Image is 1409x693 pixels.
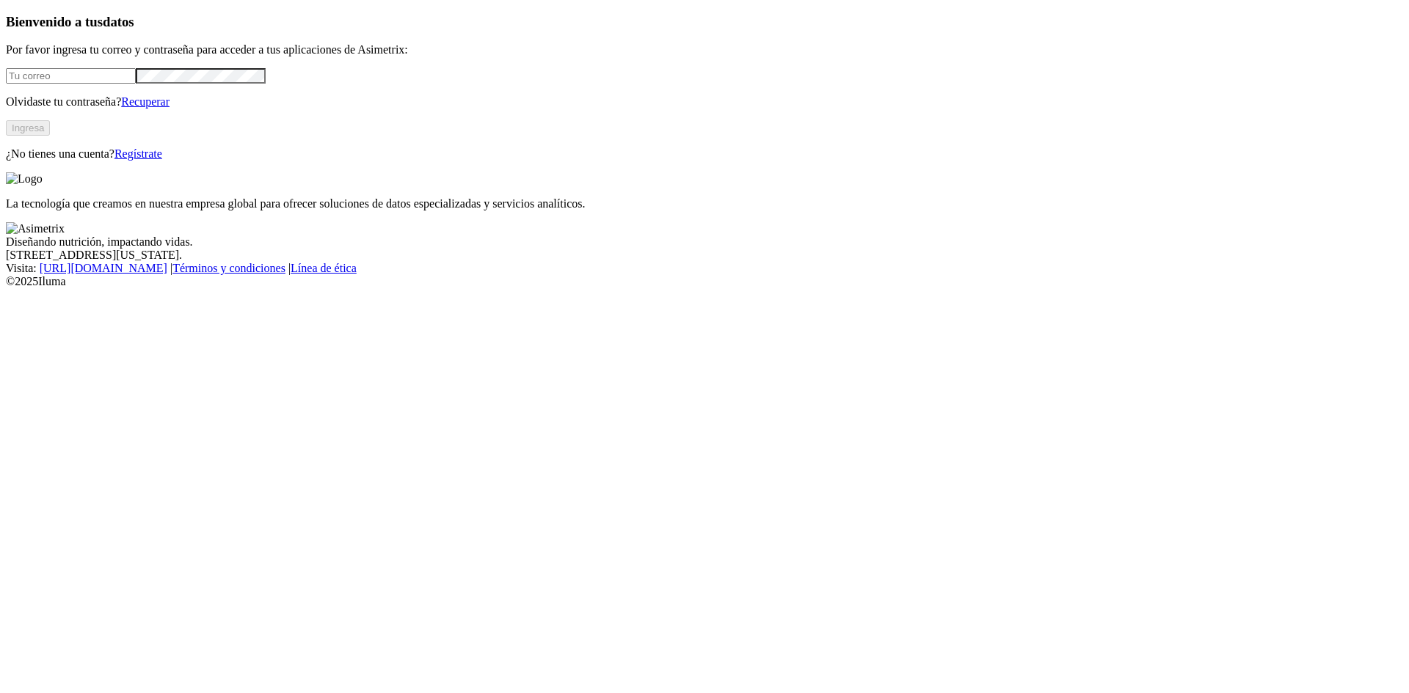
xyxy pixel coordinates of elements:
[6,172,43,186] img: Logo
[291,262,357,274] a: Línea de ética
[6,262,1403,275] div: Visita : | |
[114,147,162,160] a: Regístrate
[6,197,1403,210] p: La tecnología que creamos en nuestra empresa global para ofrecer soluciones de datos especializad...
[6,43,1403,56] p: Por favor ingresa tu correo y contraseña para acceder a tus aplicaciones de Asimetrix:
[40,262,167,274] a: [URL][DOMAIN_NAME]
[6,120,50,136] button: Ingresa
[6,68,136,84] input: Tu correo
[6,235,1403,249] div: Diseñando nutrición, impactando vidas.
[6,14,1403,30] h3: Bienvenido a tus
[103,14,134,29] span: datos
[6,249,1403,262] div: [STREET_ADDRESS][US_STATE].
[6,275,1403,288] div: © 2025 Iluma
[6,147,1403,161] p: ¿No tienes una cuenta?
[121,95,170,108] a: Recuperar
[6,222,65,235] img: Asimetrix
[6,95,1403,109] p: Olvidaste tu contraseña?
[172,262,285,274] a: Términos y condiciones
